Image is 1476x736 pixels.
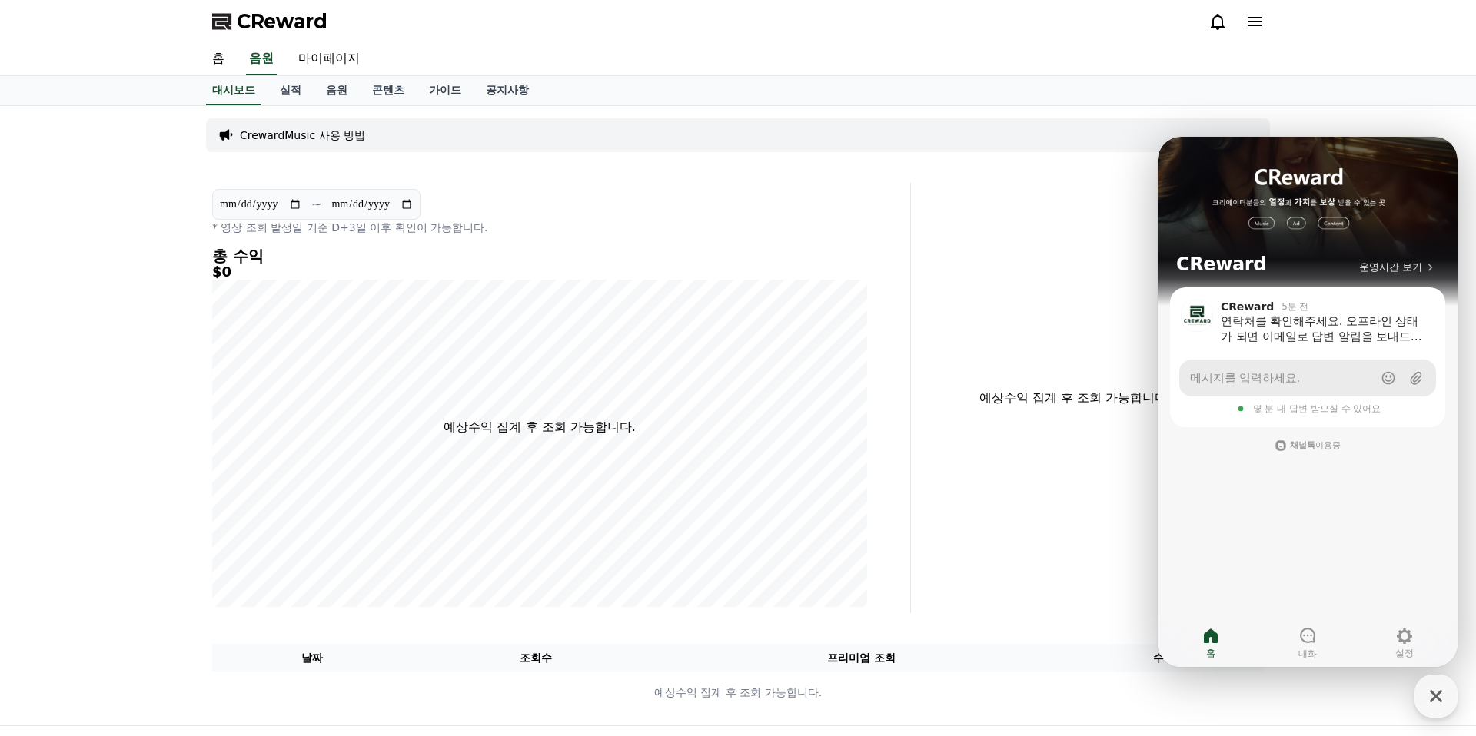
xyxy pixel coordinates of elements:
[212,644,413,672] th: 날짜
[417,76,474,105] a: 가이드
[360,76,417,105] a: 콘텐츠
[1063,644,1264,672] th: 수익
[474,76,541,105] a: 공지사항
[314,76,360,105] a: 음원
[212,264,867,280] h5: $0
[206,76,261,105] a: 대시보드
[923,389,1227,407] p: 예상수익 집계 후 조회 가능합니다.
[200,43,237,75] a: 홈
[660,644,1063,672] th: 프리미엄 조회
[212,220,867,235] p: * 영상 조회 발생일 기준 D+3일 이후 확인이 가능합니다.
[1158,137,1458,667] iframe: Channel chat
[311,195,321,214] p: ~
[212,9,327,34] a: CReward
[413,644,660,672] th: 조회수
[237,9,327,34] span: CReward
[246,43,277,75] a: 음원
[286,43,372,75] a: 마이페이지
[268,76,314,105] a: 실적
[213,685,1263,701] p: 예상수익 집계 후 조회 가능합니다.
[240,128,365,143] a: CrewardMusic 사용 방법
[212,247,867,264] h4: 총 수익
[444,418,635,436] p: 예상수익 집계 후 조회 가능합니다.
